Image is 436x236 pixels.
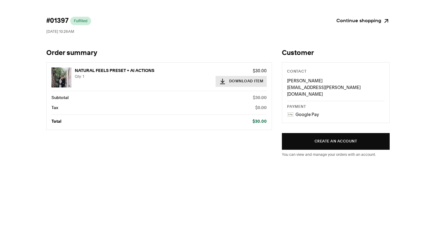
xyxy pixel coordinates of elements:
p: $30.00 [253,94,267,101]
span: Fulfilled [74,19,88,23]
p: Total [51,118,61,125]
span: Contact [287,70,306,74]
h2: Customer [282,49,390,57]
h1: Order summary [46,49,272,57]
p: $30.00 [253,118,267,125]
span: #01397 [46,17,68,25]
span: [DATE] 10:26 AM [46,29,74,34]
button: Create an account [282,133,390,150]
p: Subtotal [51,94,69,101]
span: [PERSON_NAME] [287,78,322,84]
p: Google Pay [296,111,319,118]
span: Qty: 1 [75,74,84,79]
p: NATURAL FEELS PRESET + AI ACTIONS [75,67,212,74]
span: [EMAIL_ADDRESS][PERSON_NAME][DOMAIN_NAME] [287,85,361,97]
button: Download Item [216,76,267,87]
a: Continue shopping [336,17,390,25]
p: $0.00 [255,104,267,111]
p: $30.00 [216,67,267,74]
span: You can view and manage your orders with an account. [282,152,376,157]
span: Payment [287,105,306,109]
p: Tax [51,104,58,111]
img: NATURAL FEELS PRESET + AI ACTIONS [51,67,71,87]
